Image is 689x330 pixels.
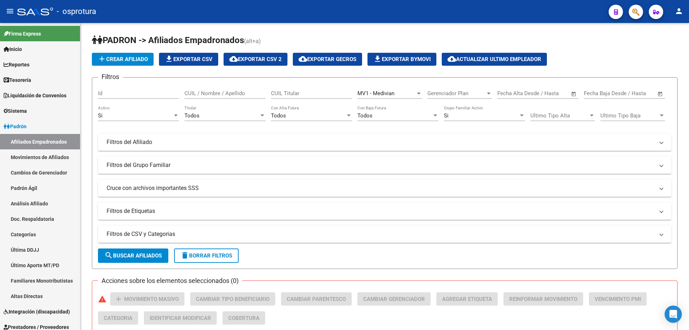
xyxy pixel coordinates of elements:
button: Buscar Afiliados [98,248,168,263]
span: Ultimo Tipo Alta [530,112,589,119]
button: Identificar Modificar [144,311,217,325]
button: Borrar Filtros [174,248,239,263]
button: Actualizar ultimo Empleador [442,53,547,66]
span: Reportes [4,61,29,69]
span: Cambiar Tipo Beneficiario [196,296,269,302]
mat-icon: add [114,295,123,303]
span: Agregar Etiqueta [442,296,492,302]
mat-expansion-panel-header: Filtros del Afiliado [98,134,671,151]
button: Cambiar Tipo Beneficiario [190,292,275,306]
mat-expansion-panel-header: Filtros de Etiquetas [98,203,671,220]
mat-icon: cloud_download [299,55,307,63]
span: - osprotura [57,4,96,19]
button: Movimiento Masivo [110,292,184,306]
mat-icon: add [98,55,106,63]
mat-icon: file_download [165,55,173,63]
span: Si [98,112,103,119]
span: Buscar Afiliados [104,252,162,259]
button: Vencimiento PMI [589,292,647,306]
span: Exportar CSV 2 [229,56,282,62]
div: Open Intercom Messenger [665,306,682,323]
button: Exportar CSV [159,53,218,66]
mat-icon: person [675,7,683,15]
span: Si [444,112,449,119]
button: Agregar Etiqueta [436,292,498,306]
button: Cambiar Gerenciador [357,292,431,306]
span: Exportar Bymovi [373,56,431,62]
span: Todos [184,112,200,119]
mat-panel-title: Filtros del Grupo Familiar [107,161,654,169]
span: Movimiento Masivo [124,296,179,302]
mat-expansion-panel-header: Cruce con archivos importantes SSS [98,180,671,197]
span: Reinformar Movimiento [509,296,577,302]
button: Cobertura [222,311,265,325]
mat-icon: file_download [373,55,382,63]
input: Fecha fin [619,90,654,97]
span: Ultimo Tipo Baja [600,112,658,119]
h3: Filtros [98,72,123,82]
span: Actualizar ultimo Empleador [447,56,541,62]
button: Exportar CSV 2 [224,53,287,66]
span: Identificar Modificar [150,315,211,321]
button: Open calendar [570,90,578,98]
span: Liquidación de Convenios [4,92,66,99]
span: Categoria [104,315,132,321]
mat-icon: cloud_download [447,55,456,63]
mat-expansion-panel-header: Filtros del Grupo Familiar [98,157,671,174]
input: Fecha fin [533,90,568,97]
mat-icon: menu [6,7,14,15]
span: MV1 - Medivian [357,90,394,97]
mat-panel-title: Filtros del Afiliado [107,138,654,146]
span: Vencimiento PMI [595,296,641,302]
span: Todos [271,112,286,119]
span: Gerenciador Plan [427,90,486,97]
span: Exportar CSV [165,56,212,62]
span: Padrón [4,122,27,130]
span: Firma Express [4,30,41,38]
span: Crear Afiliado [98,56,148,62]
span: Exportar GECROS [299,56,356,62]
mat-panel-title: Filtros de CSV y Categorias [107,230,654,238]
span: Cobertura [228,315,259,321]
button: Categoria [98,311,138,325]
input: Fecha inicio [497,90,526,97]
input: Fecha inicio [584,90,613,97]
span: Todos [357,112,372,119]
button: Cambiar Parentesco [281,292,352,306]
button: Exportar GECROS [293,53,362,66]
span: Sistema [4,107,27,115]
mat-expansion-panel-header: Filtros de CSV y Categorias [98,226,671,243]
span: Cambiar Parentesco [287,296,346,302]
span: Tesorería [4,76,31,84]
mat-icon: warning [98,295,107,303]
span: Inicio [4,45,22,53]
button: Reinformar Movimiento [503,292,583,306]
h3: Acciones sobre los elementos seleccionados (0) [98,276,242,286]
mat-icon: search [104,251,113,260]
button: Exportar Bymovi [367,53,436,66]
mat-icon: cloud_download [229,55,238,63]
button: Open calendar [656,90,665,98]
mat-icon: delete [181,251,189,260]
span: Cambiar Gerenciador [363,296,425,302]
span: (alt+a) [244,38,261,45]
mat-panel-title: Cruce con archivos importantes SSS [107,184,654,192]
button: Crear Afiliado [92,53,154,66]
mat-panel-title: Filtros de Etiquetas [107,207,654,215]
span: Integración (discapacidad) [4,308,70,316]
span: PADRON -> Afiliados Empadronados [92,35,244,45]
span: Borrar Filtros [181,252,232,259]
